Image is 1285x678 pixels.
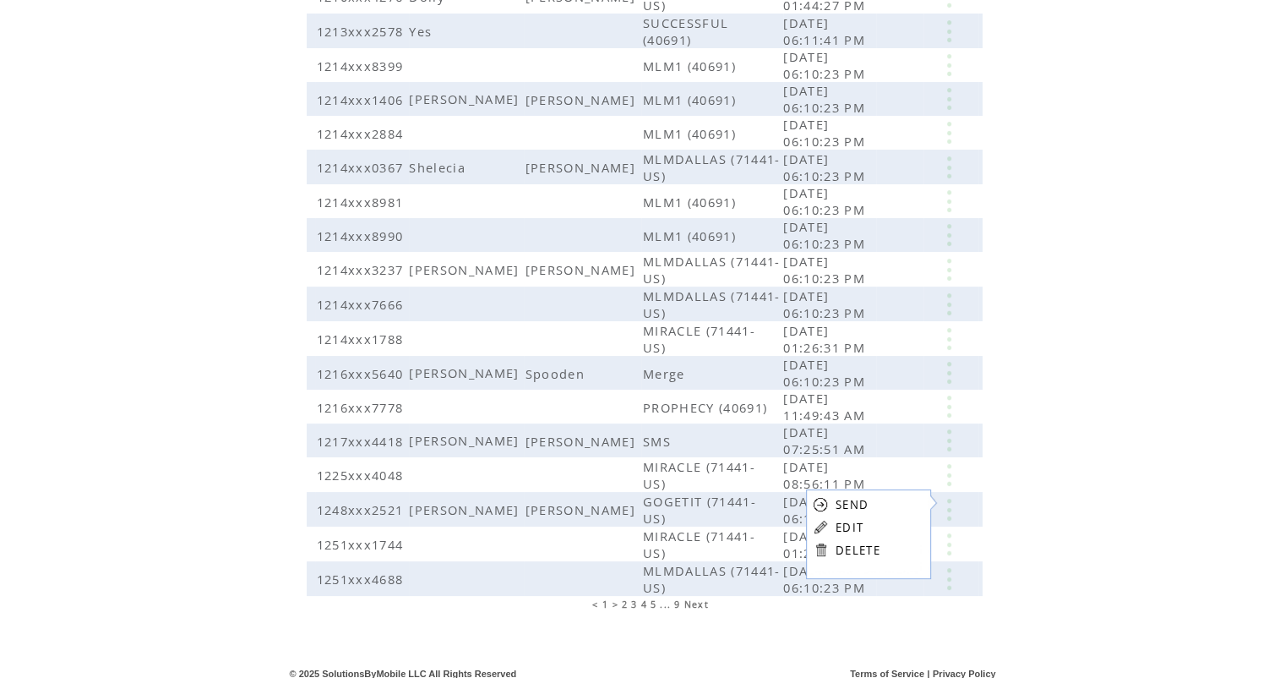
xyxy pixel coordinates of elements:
span: 1225xxx4048 [317,467,408,484]
a: 2 [622,599,628,610]
span: PROPHECY (40691) [643,399,771,416]
a: SEND [836,497,868,512]
span: MLMDALLAS (71441-US) [643,562,781,596]
span: [DATE] 06:10:23 PM [783,82,869,116]
span: MLMDALLAS (71441-US) [643,287,781,321]
a: 4 [640,599,646,610]
span: < 1 > [592,599,618,610]
span: [PERSON_NAME] [409,90,523,107]
span: MIRACLE (71441-US) [643,528,755,561]
span: [PERSON_NAME] [409,432,523,449]
span: [DATE] 06:10:23 PM [783,562,869,596]
span: 1214xxx8990 [317,227,408,244]
span: MLMDALLAS (71441-US) [643,150,781,184]
span: [PERSON_NAME] [525,159,640,176]
span: [DATE] 06:10:23 PM [783,116,869,150]
span: [PERSON_NAME] [525,433,640,450]
span: [DATE] 06:10:23 PM [783,287,869,321]
span: [DATE] 11:49:43 AM [783,390,869,424]
span: [DATE] 01:26:31 PM [783,322,869,356]
span: Merge [643,365,689,382]
span: SUCCESSFUL (40691) [643,14,728,48]
span: 1214xxx2884 [317,125,408,142]
span: [PERSON_NAME] [409,364,523,381]
span: 1216xxx7778 [317,399,408,416]
span: 1217xxx4418 [317,433,408,450]
span: Yes [409,23,436,40]
span: MLM1 (40691) [643,91,740,108]
span: MLMDALLAS (71441-US) [643,253,781,287]
span: 1251xxx1744 [317,536,408,553]
span: [DATE] 06:10:23 PM [783,253,869,287]
span: 1214xxx8399 [317,57,408,74]
span: 1214xxx7666 [317,296,408,313]
span: [DATE] 06:11:41 PM [783,14,869,48]
span: MLM1 (40691) [643,125,740,142]
span: 1214xxx0367 [317,159,408,176]
span: [PERSON_NAME] [409,501,523,518]
span: [DATE] 01:22:15 PM [783,528,869,561]
a: 5 [651,599,656,610]
span: 1214xxx3237 [317,261,408,278]
span: [PERSON_NAME] [525,91,640,108]
span: 1214xxx1406 [317,91,408,108]
span: MIRACLE (71441-US) [643,322,755,356]
span: 1251xxx4688 [317,571,408,588]
span: MIRACLE (71441-US) [643,458,755,492]
span: [DATE] 06:10:23 PM [783,184,869,218]
span: [DATE] 08:56:11 PM [783,458,869,492]
span: 1248xxx2521 [317,501,408,518]
span: [DATE] 06:10:23 PM [783,48,869,82]
span: [DATE] 06:10:23 PM [783,218,869,252]
a: DELETE [836,543,880,558]
span: [PERSON_NAME] [525,261,640,278]
span: [DATE] 06:10:23 PM [783,150,869,184]
span: [DATE] 06:10:23 PM [783,356,869,390]
span: Shelecia [409,159,470,176]
span: [PERSON_NAME] [409,261,523,278]
span: 1216xxx5640 [317,365,408,382]
span: [PERSON_NAME] [525,501,640,518]
span: 1214xxx1788 [317,331,408,347]
span: SMS [643,433,675,450]
a: Next [684,599,709,610]
span: [DATE] 06:10:23 PM [783,493,869,527]
span: MLM1 (40691) [643,227,740,244]
a: EDIT [836,520,863,535]
span: GOGETIT (71441-US) [643,493,756,527]
span: ... [660,599,671,610]
a: 3 [631,599,637,610]
span: MLM1 (40691) [643,194,740,211]
span: [DATE] 07:25:51 AM [783,424,869,457]
span: MLM1 (40691) [643,57,740,74]
span: 1213xxx2578 [317,23,408,40]
span: Spooden [525,365,589,382]
span: 1214xxx8981 [317,194,408,211]
a: 9 [674,599,680,610]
